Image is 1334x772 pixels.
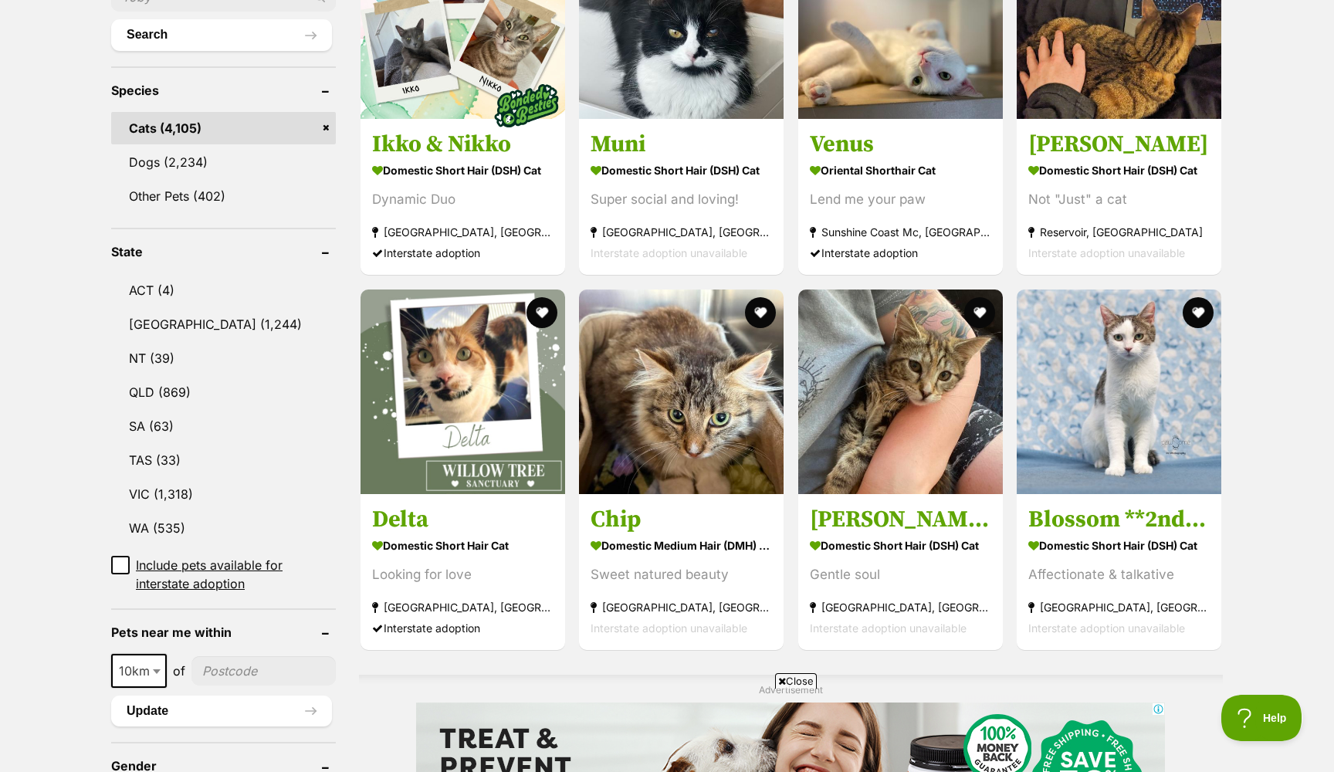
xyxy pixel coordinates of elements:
[111,342,336,374] a: NT (39)
[111,245,336,259] header: State
[810,159,991,181] strong: Oriental Shorthair Cat
[1017,493,1221,650] a: Blossom **2nd Chance Cat Rescue** Domestic Short Hair (DSH) Cat Affectionate & talkative [GEOGRAP...
[1017,289,1221,494] img: Blossom **2nd Chance Cat Rescue** - Domestic Short Hair (DSH) Cat
[810,222,991,242] strong: Sunshine Coast Mc, [GEOGRAPHIC_DATA]
[1028,222,1210,242] strong: Reservoir, [GEOGRAPHIC_DATA]
[111,274,336,306] a: ACT (4)
[372,189,554,210] div: Dynamic Duo
[798,289,1003,494] img: Caitlyn **2nd Chance Cat Rescue** - Domestic Short Hair (DSH) Cat
[810,130,991,159] h3: Venus
[111,19,332,50] button: Search
[372,242,554,263] div: Interstate adoption
[1028,534,1210,557] strong: Domestic Short Hair (DSH) Cat
[810,189,991,210] div: Lend me your paw
[361,289,565,494] img: Delta - Domestic Short Hair Cat
[1028,621,1185,635] span: Interstate adoption unavailable
[372,597,554,618] strong: [GEOGRAPHIC_DATA], [GEOGRAPHIC_DATA]
[372,564,554,585] div: Looking for love
[591,189,772,210] div: Super social and loving!
[1028,246,1185,259] span: Interstate adoption unavailable
[111,654,167,688] span: 10km
[591,534,772,557] strong: Domestic Medium Hair (DMH) Cat
[810,534,991,557] strong: Domestic Short Hair (DSH) Cat
[591,564,772,585] div: Sweet natured beauty
[579,493,784,650] a: Chip Domestic Medium Hair (DMH) Cat Sweet natured beauty [GEOGRAPHIC_DATA], [GEOGRAPHIC_DATA] Int...
[963,297,994,328] button: favourite
[1028,159,1210,181] strong: Domestic Short Hair (DSH) Cat
[591,597,772,618] strong: [GEOGRAPHIC_DATA], [GEOGRAPHIC_DATA]
[361,118,565,275] a: Ikko & Nikko Domestic Short Hair (DSH) Cat Dynamic Duo [GEOGRAPHIC_DATA], [GEOGRAPHIC_DATA] Inter...
[111,112,336,144] a: Cats (4,105)
[798,118,1003,275] a: Venus Oriental Shorthair Cat Lend me your paw Sunshine Coast Mc, [GEOGRAPHIC_DATA] Interstate ado...
[372,159,554,181] strong: Domestic Short Hair (DSH) Cat
[136,556,336,593] span: Include pets available for interstate adoption
[293,695,1041,764] iframe: Advertisement
[111,556,336,593] a: Include pets available for interstate adoption
[810,505,991,534] h3: [PERSON_NAME] **2nd Chance Cat Rescue**
[372,534,554,557] strong: Domestic Short Hair Cat
[810,597,991,618] strong: [GEOGRAPHIC_DATA], [GEOGRAPHIC_DATA]
[591,159,772,181] strong: Domestic Short Hair (DSH) Cat
[111,376,336,408] a: QLD (869)
[579,289,784,494] img: Chip - Domestic Medium Hair (DMH) Cat
[111,308,336,340] a: [GEOGRAPHIC_DATA] (1,244)
[745,297,776,328] button: favourite
[1183,297,1214,328] button: favourite
[111,83,336,97] header: Species
[591,222,772,242] strong: [GEOGRAPHIC_DATA], [GEOGRAPHIC_DATA]
[372,130,554,159] h3: Ikko & Nikko
[798,493,1003,650] a: [PERSON_NAME] **2nd Chance Cat Rescue** Domestic Short Hair (DSH) Cat Gentle soul [GEOGRAPHIC_DAT...
[810,242,991,263] div: Interstate adoption
[1028,189,1210,210] div: Not "Just" a cat
[1028,564,1210,585] div: Affectionate & talkative
[111,478,336,510] a: VIC (1,318)
[111,512,336,544] a: WA (535)
[173,662,185,680] span: of
[1028,130,1210,159] h3: [PERSON_NAME]
[191,656,336,686] input: postcode
[111,180,336,212] a: Other Pets (402)
[111,444,336,476] a: TAS (33)
[579,118,784,275] a: Muni Domestic Short Hair (DSH) Cat Super social and loving! [GEOGRAPHIC_DATA], [GEOGRAPHIC_DATA] ...
[372,222,554,242] strong: [GEOGRAPHIC_DATA], [GEOGRAPHIC_DATA]
[591,246,747,259] span: Interstate adoption unavailable
[1028,597,1210,618] strong: [GEOGRAPHIC_DATA], [GEOGRAPHIC_DATA]
[526,297,557,328] button: favourite
[1221,695,1303,741] iframe: Help Scout Beacon - Open
[113,660,165,682] span: 10km
[372,505,554,534] h3: Delta
[111,410,336,442] a: SA (63)
[775,673,817,689] span: Close
[361,493,565,650] a: Delta Domestic Short Hair Cat Looking for love [GEOGRAPHIC_DATA], [GEOGRAPHIC_DATA] Interstate ad...
[111,625,336,639] header: Pets near me within
[487,67,564,144] img: bonded besties
[1028,505,1210,534] h3: Blossom **2nd Chance Cat Rescue**
[591,130,772,159] h3: Muni
[810,564,991,585] div: Gentle soul
[810,621,967,635] span: Interstate adoption unavailable
[111,696,332,726] button: Update
[372,618,554,638] div: Interstate adoption
[591,621,747,635] span: Interstate adoption unavailable
[111,146,336,178] a: Dogs (2,234)
[591,505,772,534] h3: Chip
[1017,118,1221,275] a: [PERSON_NAME] Domestic Short Hair (DSH) Cat Not "Just" a cat Reservoir, [GEOGRAPHIC_DATA] Interst...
